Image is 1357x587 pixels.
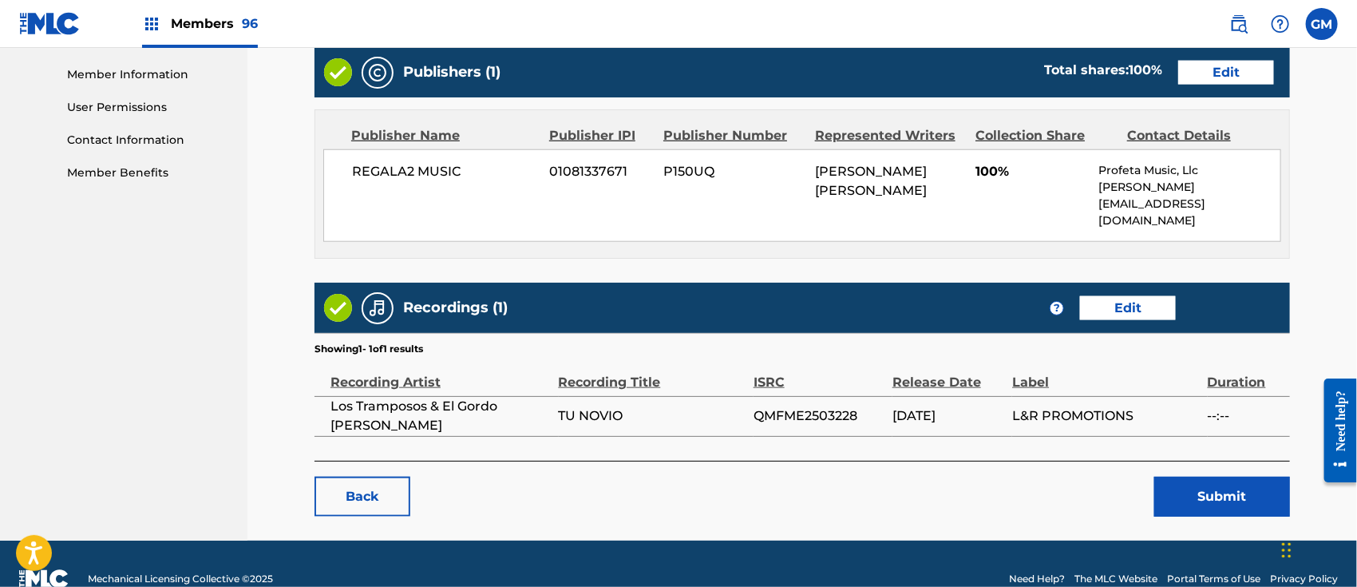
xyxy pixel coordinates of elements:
[403,63,500,81] h5: Publishers (1)
[1129,62,1162,77] span: 100 %
[1178,61,1274,85] a: Edit
[67,165,228,181] a: Member Benefits
[1282,526,1292,574] div: Drag
[368,299,387,318] img: Recordings
[1271,14,1290,34] img: help
[1312,367,1357,495] iframe: Resource Center
[19,12,81,35] img: MLC Logo
[1154,477,1290,517] button: Submit
[559,407,746,426] span: TU NOVIO
[67,99,228,116] a: User Permissions
[892,407,1004,426] span: [DATE]
[352,162,538,181] span: REGALA2 MUSIC
[1099,162,1280,179] p: Profeta Music, Llc
[975,162,1087,181] span: 100%
[403,299,508,317] h5: Recordings (1)
[550,162,652,181] span: 01081337671
[1277,510,1357,587] iframe: Chat Widget
[67,66,228,83] a: Member Information
[1208,407,1282,426] span: --:--
[315,477,410,517] a: Back
[1080,296,1176,320] a: Edit
[324,294,352,322] img: Valid
[315,342,423,356] p: Showing 1 - 1 of 1 results
[549,126,651,145] div: Publisher IPI
[1229,14,1248,34] img: search
[1270,572,1338,586] a: Privacy Policy
[1050,302,1063,315] span: ?
[815,126,963,145] div: Represented Writers
[142,14,161,34] img: Top Rightsholders
[324,58,352,86] img: Valid
[1127,126,1267,145] div: Contact Details
[815,164,927,198] span: [PERSON_NAME] [PERSON_NAME]
[892,356,1004,392] div: Release Date
[1012,356,1199,392] div: Label
[368,63,387,82] img: Publishers
[1074,572,1157,586] a: The MLC Website
[1223,8,1255,40] a: Public Search
[67,132,228,149] a: Contact Information
[1099,179,1280,229] p: [PERSON_NAME][EMAIL_ADDRESS][DOMAIN_NAME]
[559,356,746,392] div: Recording Title
[975,126,1115,145] div: Collection Share
[1044,61,1162,80] div: Total shares:
[754,407,884,426] span: QMFME2503228
[663,126,803,145] div: Publisher Number
[351,126,537,145] div: Publisher Name
[664,162,803,181] span: P150UQ
[242,16,258,31] span: 96
[1167,572,1260,586] a: Portal Terms of Use
[88,572,273,586] span: Mechanical Licensing Collective © 2025
[1009,572,1065,586] a: Need Help?
[330,356,551,392] div: Recording Artist
[171,14,258,33] span: Members
[1306,8,1338,40] div: User Menu
[1208,356,1282,392] div: Duration
[330,397,551,435] span: Los Tramposos & El Gordo [PERSON_NAME]
[1264,8,1296,40] div: Help
[1012,407,1199,426] span: L&R PROMOTIONS
[754,356,884,392] div: ISRC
